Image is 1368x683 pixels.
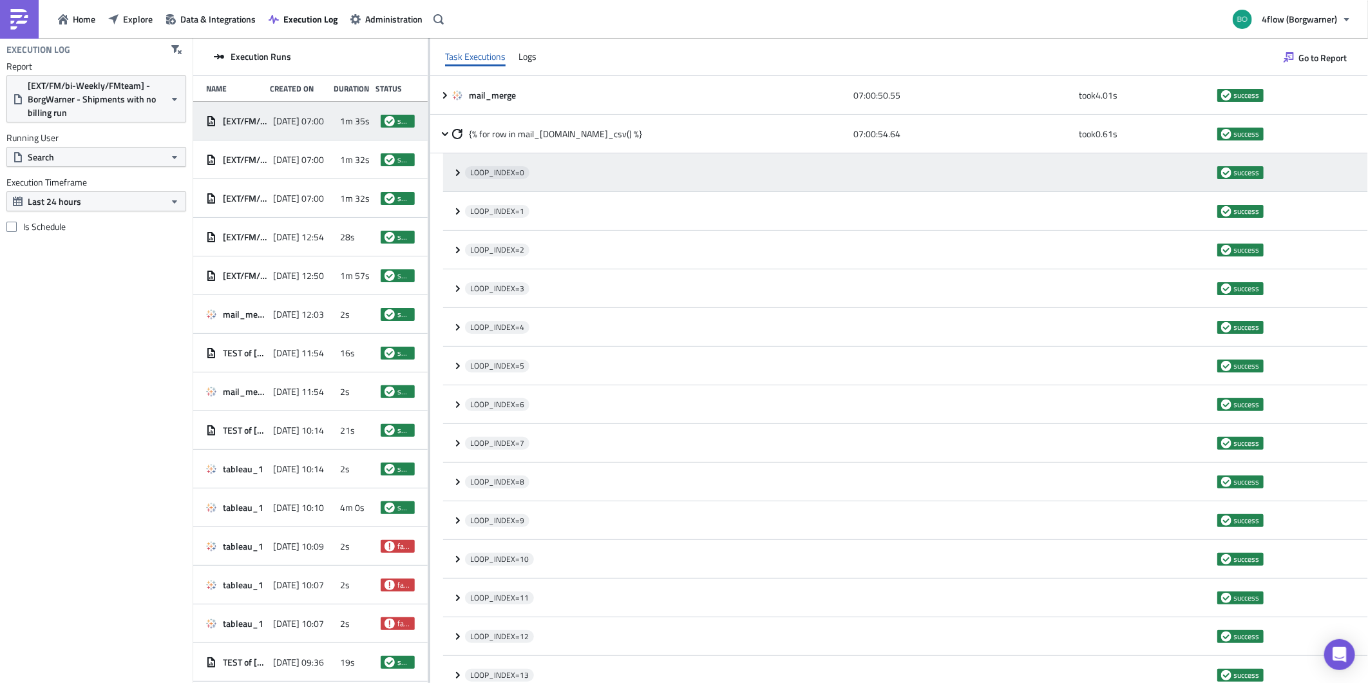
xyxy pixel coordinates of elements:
span: success [385,232,395,242]
div: Status [376,84,408,93]
span: [DATE] 10:10 [273,502,324,514]
span: failed [397,541,411,552]
div: 07:00:50.55 [853,84,1073,107]
span: 4m 0s [340,502,365,514]
span: [DATE] 10:09 [273,541,324,552]
button: Administration [344,9,429,29]
button: Data & Integrations [159,9,262,29]
button: Last 24 hours [6,191,186,211]
span: [DATE] 10:14 [273,425,324,436]
span: 21s [340,425,355,436]
img: Avatar [1231,8,1253,30]
span: success [1234,477,1260,487]
span: success [1234,515,1260,526]
span: TEST of [EXT/FM/Weekly/[PERSON_NAME].[PERSON_NAME]] - BorgWarner - Old shipments with no billing run [223,425,267,436]
span: 2s [340,463,350,475]
span: Home [73,12,95,26]
span: success [1234,670,1260,680]
label: Is Schedule [6,221,186,233]
span: LOOP_INDEX= 13 [470,670,529,680]
div: 07:00:54.64 [853,122,1073,146]
span: success [385,425,395,436]
span: LOOP_INDEX= 4 [470,322,524,332]
div: Logs [518,47,537,66]
span: mail_merge [223,386,267,398]
span: LOOP_INDEX= 0 [470,168,524,178]
span: 1m 32s [340,154,370,166]
span: 2s [340,579,350,591]
span: Administration [365,12,423,26]
span: 2s [340,618,350,630]
button: Execution Log [262,9,344,29]
span: mail_merge [223,309,267,320]
div: took 4.01 s [1079,84,1210,107]
span: Explore [123,12,153,26]
span: success [1221,477,1231,487]
span: LOOP_INDEX= 5 [470,361,524,371]
span: 1m 32s [340,193,370,204]
div: Created On [270,84,327,93]
span: 1m 57s [340,270,370,282]
span: success [1234,593,1260,603]
span: success [397,232,411,242]
span: tableau_1 [223,502,263,514]
span: LOOP_INDEX= 12 [470,631,529,642]
span: success [385,657,395,668]
span: success [397,271,411,281]
button: Go to Report [1277,47,1353,68]
span: Execution Runs [231,51,291,63]
label: Execution Timeframe [6,177,186,188]
span: LOOP_INDEX= 9 [470,515,524,526]
span: [EXT/FM/bi-Weekly/FMteam] - BorgWarner - Shipments with no billing run [223,154,267,166]
span: success [1221,206,1231,216]
button: Explore [102,9,159,29]
span: success [385,503,395,513]
span: success [397,348,411,358]
span: tableau_1 [223,463,263,475]
span: failed [397,580,411,590]
label: Report [6,61,186,72]
div: Duration [334,84,370,93]
span: success [1234,168,1260,178]
span: LOOP_INDEX= 11 [470,593,529,603]
span: success [397,193,411,204]
button: Clear filters [167,40,186,59]
span: success [1221,322,1231,332]
span: LOOP_INDEX= 7 [470,438,524,448]
span: [DATE] 09:36 [273,657,324,668]
span: 28s [340,231,355,243]
span: [DATE] 12:50 [273,270,324,282]
div: Open Intercom Messenger [1324,639,1355,670]
span: LOOP_INDEX= 3 [470,284,524,294]
div: Task Executions [445,47,506,66]
span: success [397,155,411,165]
span: failed [385,580,395,590]
span: success [385,464,395,474]
span: success [397,464,411,474]
span: Data & Integrations [180,12,256,26]
span: success [1221,129,1231,139]
span: success [1234,361,1260,371]
span: LOOP_INDEX= 8 [470,477,524,487]
span: [DATE] 10:07 [273,579,324,591]
span: success [1234,129,1260,139]
span: success [1221,593,1231,603]
span: [DATE] 11:54 [273,386,324,398]
span: success [397,503,411,513]
span: [DATE] 10:07 [273,618,324,630]
span: success [385,271,395,281]
span: success [397,116,411,126]
div: took 0.61 s [1079,122,1210,146]
span: success [1234,206,1260,216]
span: tableau_1 [223,541,263,552]
span: TEST of [EXT/FM/Weekly/[PERSON_NAME].[PERSON_NAME]] - BorgWarner - Old shipments with no billing run [223,657,267,668]
span: tableau_1 [223,618,263,630]
span: success [1221,670,1231,680]
span: [DATE] 10:14 [273,463,324,475]
span: TEST of [EXT/FM/Weekly/[PERSON_NAME].[PERSON_NAME]] - BorgWarner - Old shipments with no billing run [223,347,267,359]
span: 2s [340,309,350,320]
